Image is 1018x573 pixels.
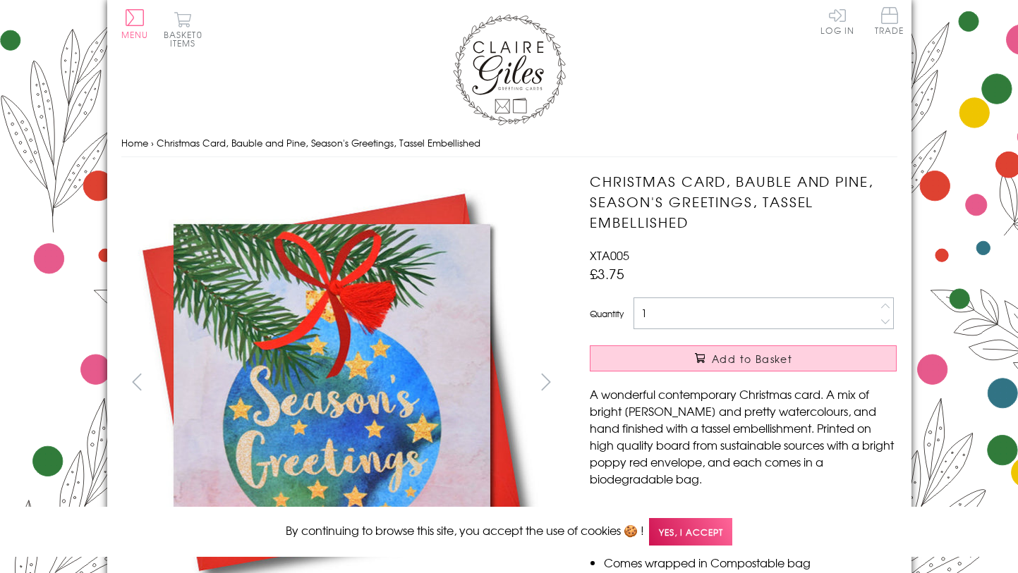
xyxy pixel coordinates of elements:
[121,366,153,398] button: prev
[157,136,480,149] span: Christmas Card, Bauble and Pine, Season's Greetings, Tassel Embellished
[590,307,624,320] label: Quantity
[590,247,629,264] span: XTA005
[121,129,897,158] nav: breadcrumbs
[453,14,566,125] img: Claire Giles Greetings Cards
[604,503,897,520] li: Dimensions: 150mm x 150mm
[121,28,149,41] span: Menu
[820,7,854,35] a: Log In
[590,264,624,283] span: £3.75
[590,386,897,487] p: A wonderful contemporary Christmas card. A mix of bright [PERSON_NAME] and pretty watercolours, a...
[712,352,792,366] span: Add to Basket
[649,518,732,546] span: Yes, I accept
[590,345,897,371] button: Add to Basket
[164,11,202,47] button: Basket0 items
[121,9,149,39] button: Menu
[121,136,148,149] a: Home
[590,171,897,232] h1: Christmas Card, Bauble and Pine, Season's Greetings, Tassel Embellished
[604,554,897,571] li: Comes wrapped in Compostable bag
[530,366,562,398] button: next
[151,136,154,149] span: ›
[875,7,904,37] a: Trade
[875,7,904,35] span: Trade
[170,28,202,49] span: 0 items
